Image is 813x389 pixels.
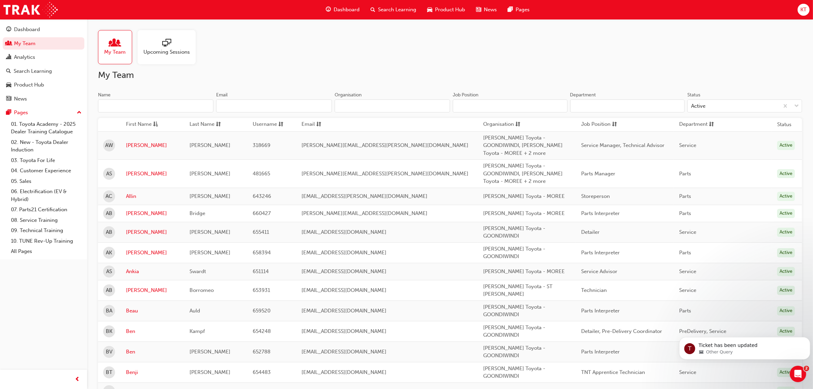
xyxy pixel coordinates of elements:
[138,30,201,64] a: Upcoming Sessions
[581,120,619,129] button: Job Positionsorting-icon
[483,283,552,297] span: [PERSON_NAME] Toyota - ST [PERSON_NAME]
[508,5,513,14] span: pages-icon
[612,120,617,129] span: sorting-icon
[216,92,228,98] div: Email
[216,99,332,112] input: Email
[190,369,230,375] span: [PERSON_NAME]
[335,99,450,112] input: Organisation
[8,119,84,137] a: 01. Toyota Academy - 2025 Dealer Training Catalogue
[777,141,795,150] div: Active
[471,3,502,17] a: news-iconNews
[777,121,791,129] th: Status
[679,142,696,148] span: Service
[3,106,84,119] button: Pages
[8,215,84,226] a: 08. Service Training
[777,169,795,178] div: Active
[8,236,84,246] a: 10. TUNE Rev-Up Training
[581,349,620,355] span: Parts Interpreter
[483,120,521,129] button: Organisationsorting-icon
[8,204,84,215] a: 07. Parts21 Certification
[581,120,611,129] span: Job Position
[106,307,112,315] span: BA
[253,120,277,129] span: Username
[3,37,84,50] a: My Team
[14,67,52,75] div: Search Learning
[483,304,545,318] span: [PERSON_NAME] Toyota - GOONDIWINDI
[153,120,158,129] span: asc-icon
[483,345,545,359] span: [PERSON_NAME] Toyota - GOONDIWINDI
[190,171,230,177] span: [PERSON_NAME]
[320,3,365,17] a: guage-iconDashboard
[581,193,610,199] span: Storeperson
[483,163,563,184] span: [PERSON_NAME] Toyota - GOONDIWINDI, [PERSON_NAME] Toyota - MOREE + 2 more
[483,365,545,379] span: [PERSON_NAME] Toyota - GOONDIWINDI
[190,268,206,274] span: Swardt
[679,210,691,216] span: Parts
[3,23,84,36] a: Dashboard
[105,142,113,149] span: AW
[570,99,685,112] input: Department
[679,193,691,199] span: Parts
[483,210,565,216] span: [PERSON_NAME] Toyota - MOREE
[581,328,662,334] span: Detailer, Pre-Delivery Coordinator
[106,327,112,335] span: BK
[679,120,717,129] button: Departmentsorting-icon
[253,349,270,355] span: 652788
[302,328,387,334] span: [EMAIL_ADDRESS][DOMAIN_NAME]
[581,210,620,216] span: Parts Interpreter
[302,287,387,293] span: [EMAIL_ADDRESS][DOMAIN_NAME]
[253,171,270,177] span: 481665
[570,92,596,98] div: Department
[190,287,214,293] span: Borromeo
[679,120,707,129] span: Department
[483,324,545,338] span: [PERSON_NAME] Toyota - GOONDIWINDI
[190,250,230,256] span: [PERSON_NAME]
[302,120,339,129] button: Emailsorting-icon
[8,225,84,236] a: 09. Technical Training
[483,246,545,260] span: [PERSON_NAME] Toyota - GOONDIWINDI
[77,108,82,117] span: up-icon
[800,6,807,14] span: KT
[302,308,387,314] span: [EMAIL_ADDRESS][DOMAIN_NAME]
[679,171,691,177] span: Parts
[278,120,283,129] span: sorting-icon
[679,369,696,375] span: Service
[6,41,11,47] span: people-icon
[302,268,387,274] span: [EMAIL_ADDRESS][DOMAIN_NAME]
[302,229,387,235] span: [EMAIL_ADDRESS][DOMAIN_NAME]
[777,248,795,257] div: Active
[106,228,112,236] span: AB
[502,3,535,17] a: pages-iconPages
[302,193,427,199] span: [EMAIL_ADDRESS][PERSON_NAME][DOMAIN_NAME]
[190,349,230,355] span: [PERSON_NAME]
[253,308,270,314] span: 659520
[126,170,180,178] a: [PERSON_NAME]
[6,96,11,102] span: news-icon
[581,229,600,235] span: Detailer
[106,192,113,200] span: AC
[6,82,11,88] span: car-icon
[581,250,620,256] span: Parts Interpreter
[378,6,416,14] span: Search Learning
[106,210,112,217] span: AB
[143,48,190,56] span: Upcoming Sessions
[98,70,802,81] h2: My Team
[515,120,520,129] span: sorting-icon
[483,193,565,199] span: [PERSON_NAME] Toyota - MOREE
[804,366,809,371] span: 2
[777,267,795,276] div: Active
[253,193,271,199] span: 643246
[8,137,84,155] a: 02. New - Toyota Dealer Induction
[777,209,795,218] div: Active
[483,268,565,274] span: [PERSON_NAME] Toyota - MOREE
[253,142,270,148] span: 318669
[126,120,164,129] button: First Nameasc-icon
[14,81,44,89] div: Product Hub
[104,48,126,56] span: My Team
[190,193,230,199] span: [PERSON_NAME]
[516,6,530,14] span: Pages
[253,229,269,235] span: 655411
[777,306,795,316] div: Active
